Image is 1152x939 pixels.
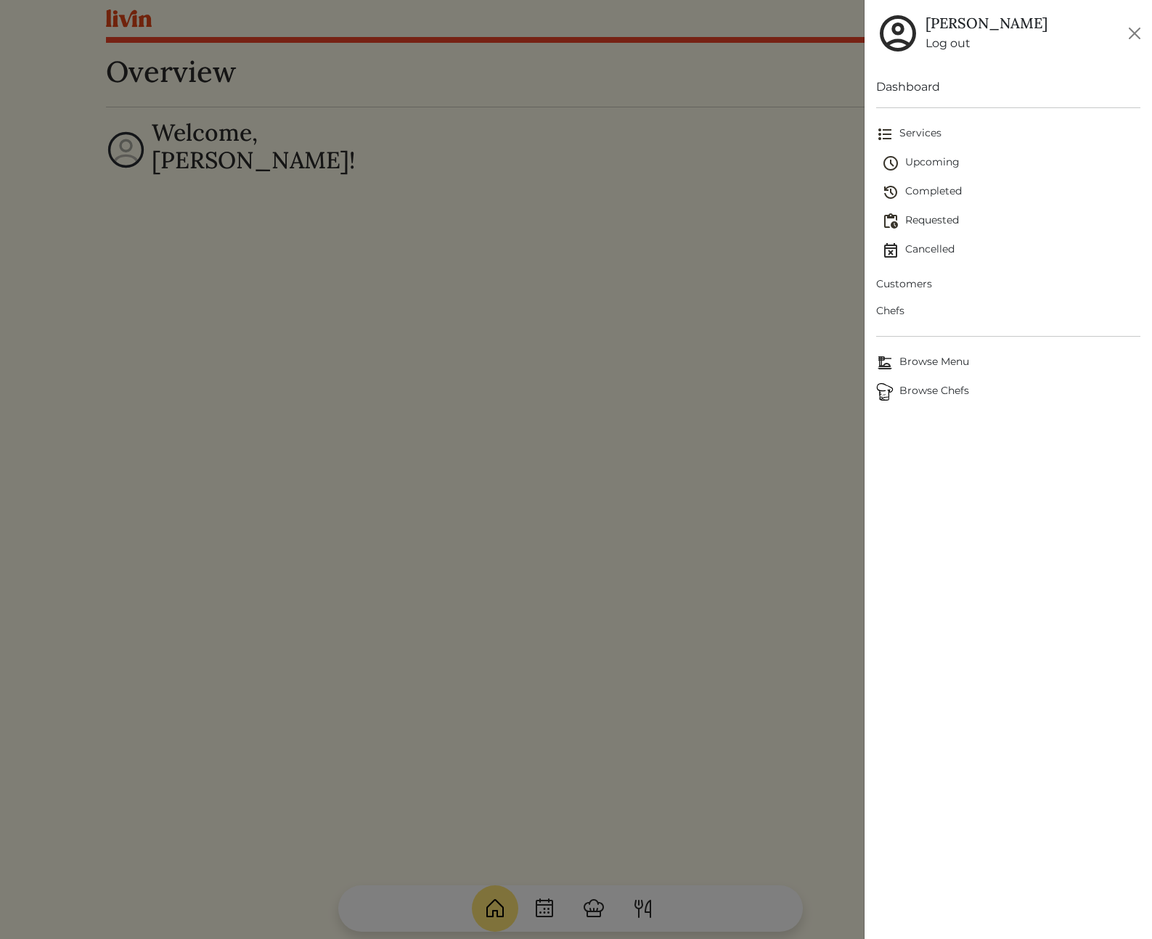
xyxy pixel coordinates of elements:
a: Cancelled [882,236,1140,265]
a: Requested [882,207,1140,236]
a: Browse MenuBrowse Menu [876,348,1140,377]
h5: [PERSON_NAME] [926,15,1047,32]
a: Log out [926,35,1047,52]
span: Chefs [876,303,1140,319]
img: event_cancelled-67e280bd0a9e072c26133efab016668ee6d7272ad66fa3c7eb58af48b074a3a4.svg [882,242,899,259]
span: Requested [882,213,1140,230]
a: ChefsBrowse Chefs [876,377,1140,406]
img: Browse Chefs [876,383,894,401]
span: Cancelled [882,242,1140,259]
img: pending_actions-fd19ce2ea80609cc4d7bbea353f93e2f363e46d0f816104e4e0650fdd7f915cf.svg [882,213,899,230]
span: Completed [882,184,1140,201]
span: Browse Chefs [876,383,1140,401]
button: Close [1123,22,1146,45]
img: schedule-fa401ccd6b27cf58db24c3bb5584b27dcd8bd24ae666a918e1c6b4ae8c451a22.svg [882,155,899,172]
a: Services [876,120,1140,149]
span: Browse Menu [876,354,1140,372]
a: Completed [882,178,1140,207]
a: Dashboard [876,78,1140,96]
a: Customers [876,271,1140,298]
img: history-2b446bceb7e0f53b931186bf4c1776ac458fe31ad3b688388ec82af02103cd45.svg [882,184,899,201]
img: user_account-e6e16d2ec92f44fc35f99ef0dc9cddf60790bfa021a6ecb1c896eb5d2907b31c.svg [876,12,920,55]
a: Upcoming [882,149,1140,178]
span: Services [876,126,1140,143]
img: Browse Menu [876,354,894,372]
a: Chefs [876,298,1140,324]
span: Upcoming [882,155,1140,172]
span: Customers [876,276,1140,292]
img: format_list_bulleted-ebc7f0161ee23162107b508e562e81cd567eeab2455044221954b09d19068e74.svg [876,126,894,143]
